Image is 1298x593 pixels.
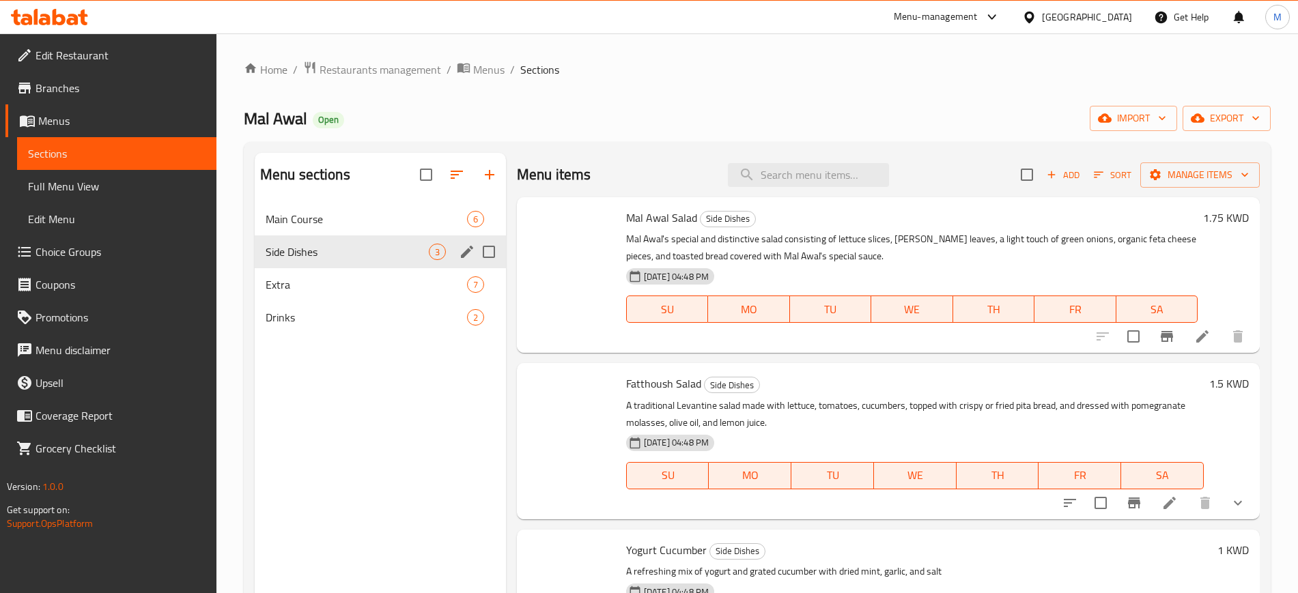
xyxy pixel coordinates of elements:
[7,501,70,519] span: Get support on:
[1194,328,1211,345] a: Edit menu item
[266,276,467,293] span: Extra
[266,309,467,326] div: Drinks
[468,278,483,291] span: 7
[795,300,866,319] span: TU
[728,163,889,187] input: search
[1101,110,1166,127] span: import
[260,164,350,185] h2: Menu sections
[714,465,786,485] span: MO
[266,211,467,227] span: Main Course
[1209,374,1249,393] h6: 1.5 KWD
[797,465,869,485] span: TU
[632,300,703,319] span: SU
[5,268,216,301] a: Coupons
[244,61,1271,78] nav: breadcrumb
[457,61,505,78] a: Menus
[953,295,1034,323] button: TH
[1122,300,1192,319] span: SA
[468,213,483,226] span: 6
[5,366,216,399] a: Upsell
[36,276,206,293] span: Coupons
[468,311,483,324] span: 2
[1273,10,1282,25] span: M
[1041,164,1085,186] button: Add
[1090,164,1135,186] button: Sort
[255,301,506,334] div: Drinks2
[412,160,440,189] span: Select all sections
[1222,487,1254,519] button: show more
[1039,462,1121,489] button: FR
[447,61,451,78] li: /
[7,515,94,532] a: Support.OpsPlatform
[1042,10,1132,25] div: [GEOGRAPHIC_DATA]
[255,197,506,339] nav: Menu sections
[473,61,505,78] span: Menus
[626,397,1204,431] p: A traditional Levantine salad made with lettuce, tomatoes, cucumbers, topped with crispy or fried...
[957,462,1039,489] button: TH
[1094,167,1131,183] span: Sort
[709,543,765,560] div: Side Dishes
[626,540,707,560] span: Yogurt Cucumber
[708,295,789,323] button: MO
[1189,487,1222,519] button: delete
[714,300,784,319] span: MO
[626,563,1212,580] p: A refreshing mix of yogurt and grated cucumber with dried mint, garlic, and salt
[1121,462,1204,489] button: SA
[626,295,708,323] button: SU
[28,178,206,194] span: Full Menu View
[1151,167,1249,184] span: Manage items
[429,244,446,260] div: items
[429,246,445,259] span: 3
[293,61,298,78] li: /
[467,211,484,227] div: items
[7,478,40,495] span: Version:
[36,342,206,358] span: Menu disclaimer
[1044,465,1116,485] span: FR
[440,158,473,191] span: Sort sections
[5,72,216,104] a: Branches
[1054,487,1086,519] button: sort-choices
[36,47,206,63] span: Edit Restaurant
[467,276,484,293] div: items
[626,207,697,228] span: Mal Awal Salad
[959,300,1029,319] span: TH
[638,270,714,283] span: [DATE] 04:48 PM
[1090,106,1177,131] button: import
[879,465,951,485] span: WE
[255,268,506,301] div: Extra7
[467,309,484,326] div: items
[1045,167,1082,183] span: Add
[17,170,216,203] a: Full Menu View
[962,465,1034,485] span: TH
[520,61,559,78] span: Sections
[626,462,709,489] button: SU
[1140,162,1260,188] button: Manage items
[1203,208,1249,227] h6: 1.75 KWD
[894,9,978,25] div: Menu-management
[5,432,216,465] a: Grocery Checklist
[1086,489,1115,517] span: Select to update
[36,309,206,326] span: Promotions
[5,399,216,432] a: Coverage Report
[36,244,206,260] span: Choice Groups
[871,295,953,323] button: WE
[255,235,506,268] div: Side Dishes3edit
[626,231,1198,265] p: Mal Awal's special and distinctive salad consisting of lettuce slices, [PERSON_NAME] leaves, a li...
[700,211,756,227] div: Side Dishes
[1041,164,1085,186] span: Add item
[303,61,441,78] a: Restaurants management
[1085,164,1140,186] span: Sort items
[28,145,206,162] span: Sections
[5,334,216,366] a: Menu disclaimer
[1194,110,1260,127] span: export
[1119,322,1148,351] span: Select to update
[877,300,947,319] span: WE
[17,203,216,235] a: Edit Menu
[313,114,344,126] span: Open
[1217,540,1249,560] h6: 1 KWD
[874,462,957,489] button: WE
[638,436,714,449] span: [DATE] 04:48 PM
[1127,465,1198,485] span: SA
[510,61,515,78] li: /
[5,104,216,137] a: Menus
